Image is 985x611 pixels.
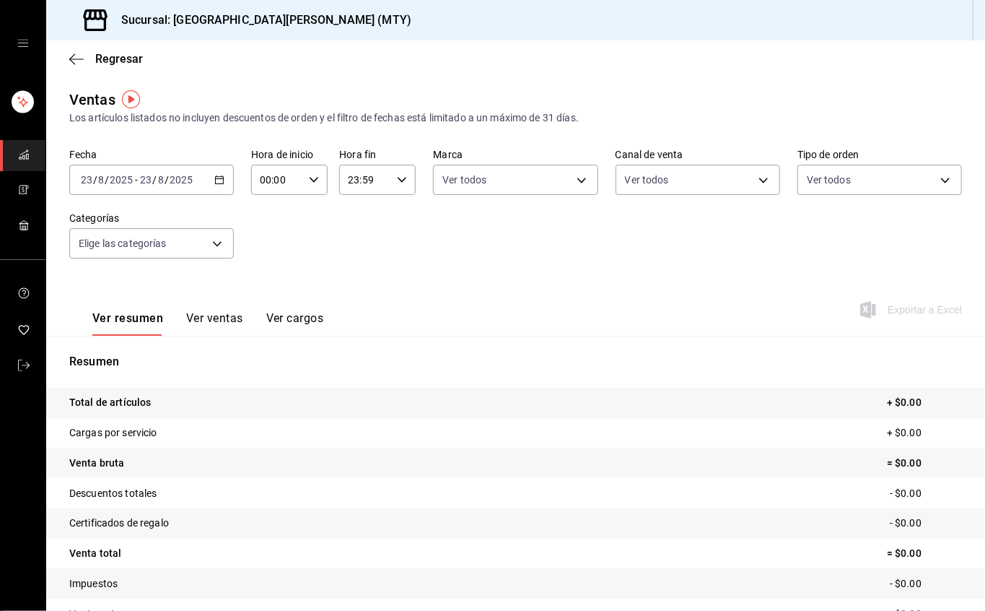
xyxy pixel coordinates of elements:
[890,517,921,529] font: - $0.00
[92,311,163,325] font: Ver resumen
[157,174,165,186] input: --
[887,547,921,559] font: = $0.00
[442,174,486,186] font: Ver todos
[69,517,169,529] font: Certificados de regalo
[80,174,93,186] input: --
[69,52,143,66] button: Regresar
[890,578,921,589] font: - $0.00
[616,149,683,161] font: Canal de venta
[93,174,97,186] font: /
[135,174,138,186] font: -
[186,311,243,325] font: Ver ventas
[887,396,921,408] font: + $0.00
[139,174,152,186] input: --
[69,547,121,559] font: Venta total
[797,149,859,161] font: Tipo de orden
[95,52,143,66] font: Regresar
[79,238,167,249] font: Elige las categorías
[890,487,921,499] font: - $0.00
[69,149,97,161] font: Fecha
[69,355,119,368] font: Resumen
[92,311,323,336] div: pestañas de navegación
[69,578,118,589] font: Impuestos
[266,311,324,325] font: Ver cargos
[121,13,411,27] font: Sucursal: [GEOGRAPHIC_DATA][PERSON_NAME] (MTY)
[625,174,669,186] font: Ver todos
[69,91,115,108] font: Ventas
[339,149,376,161] font: Hora fin
[152,174,157,186] font: /
[69,112,579,123] font: Los artículos listados no incluyen descuentos de orden y el filtro de fechas está limitado a un m...
[251,149,313,161] font: Hora de inicio
[17,38,29,49] button: open drawer
[122,90,140,108] img: Marcador de información sobre herramientas
[69,396,151,408] font: Total de artículos
[165,174,169,186] font: /
[69,487,157,499] font: Descuentos totales
[69,213,119,225] font: Categorías
[109,174,133,186] input: ----
[433,149,463,161] font: Marca
[887,457,921,469] font: = $0.00
[69,427,157,438] font: Cargas por servicio
[169,174,193,186] input: ----
[97,174,105,186] input: --
[807,174,851,186] font: Ver todos
[69,457,124,469] font: Venta bruta
[887,427,921,438] font: + $0.00
[105,174,109,186] font: /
